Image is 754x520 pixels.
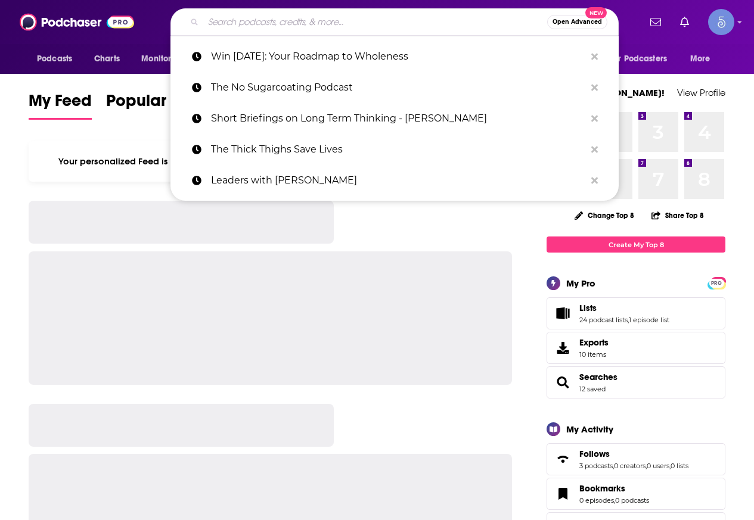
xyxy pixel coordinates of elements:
a: Lists [551,305,575,322]
a: Follows [551,451,575,468]
a: Exports [547,332,725,364]
span: 10 items [579,350,609,359]
button: open menu [602,48,684,70]
span: Open Advanced [553,19,602,25]
a: Win [DATE]: Your Roadmap to Wholeness [170,41,619,72]
span: Logged in as Spiral5-G1 [708,9,734,35]
button: Change Top 8 [567,208,641,223]
span: My Feed [29,91,92,118]
p: The No Sugarcoating Podcast [211,72,585,103]
div: Search podcasts, credits, & more... [170,8,619,36]
span: Lists [547,297,725,329]
a: Follows [579,449,688,459]
div: My Pro [566,278,595,289]
a: 0 podcasts [615,496,649,505]
button: open menu [682,48,725,70]
a: Searches [551,374,575,391]
a: Short Briefings on Long Term Thinking - [PERSON_NAME] [170,103,619,134]
div: Your personalized Feed is curated based on the Podcasts, Creators, Users, and Lists that you Follow. [29,141,512,182]
a: 0 episodes [579,496,614,505]
a: 1 episode list [629,316,669,324]
div: My Activity [566,424,613,435]
p: Leaders with Joseph Cass [211,165,585,196]
button: open menu [29,48,88,70]
span: For Podcasters [610,51,667,67]
img: Podchaser - Follow, Share and Rate Podcasts [20,11,134,33]
span: New [585,7,607,18]
span: PRO [709,279,724,288]
span: Monitoring [141,51,184,67]
a: Charts [86,48,127,70]
a: The Thick Thighs Save Lives [170,134,619,165]
span: , [628,316,629,324]
p: The Thick Thighs Save Lives [211,134,585,165]
a: 3 podcasts [579,462,613,470]
span: Bookmarks [579,483,625,494]
span: Exports [579,337,609,348]
span: More [690,51,710,67]
p: Win Today: Your Roadmap to Wholeness [211,41,585,72]
a: 24 podcast lists [579,316,628,324]
a: PRO [709,278,724,287]
button: Show profile menu [708,9,734,35]
span: Charts [94,51,120,67]
a: 0 creators [614,462,646,470]
p: Short Briefings on Long Term Thinking - Baillie Gifford [211,103,585,134]
span: Exports [551,340,575,356]
span: Lists [579,303,597,313]
a: Searches [579,372,618,382]
a: Lists [579,303,669,313]
span: Bookmarks [547,478,725,510]
a: Bookmarks [579,483,649,494]
span: Searches [547,366,725,398]
a: The No Sugarcoating Podcast [170,72,619,103]
a: Popular Feed [106,91,207,120]
span: , [669,462,671,470]
button: Share Top 8 [651,204,705,227]
span: , [613,462,614,470]
img: User Profile [708,9,734,35]
input: Search podcasts, credits, & more... [203,13,547,32]
a: 0 lists [671,462,688,470]
a: 0 users [647,462,669,470]
span: , [646,462,647,470]
span: Follows [547,443,725,475]
a: Show notifications dropdown [646,12,666,32]
a: Show notifications dropdown [675,12,694,32]
a: My Feed [29,91,92,120]
span: Popular Feed [106,91,207,118]
button: Open AdvancedNew [547,15,607,29]
a: 12 saved [579,385,606,393]
a: Create My Top 8 [547,236,725,253]
a: Leaders with [PERSON_NAME] [170,165,619,196]
span: Follows [579,449,610,459]
a: View Profile [677,87,725,98]
span: Podcasts [37,51,72,67]
span: , [614,496,615,505]
a: Bookmarks [551,485,575,502]
button: open menu [133,48,199,70]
